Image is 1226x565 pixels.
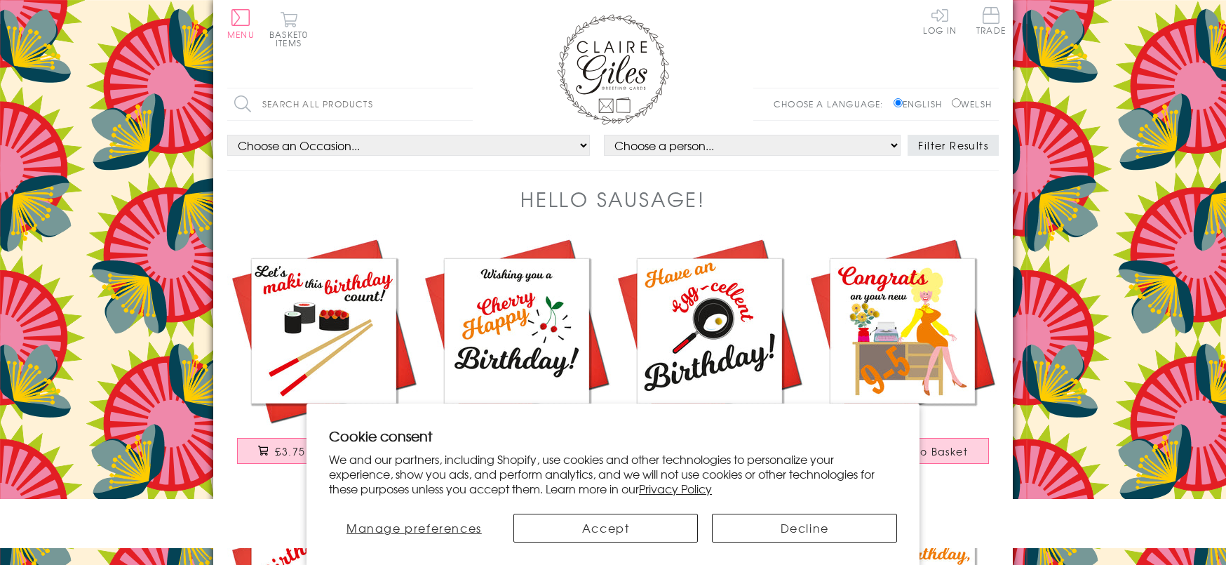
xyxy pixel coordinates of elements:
span: Menu [227,28,255,41]
a: Trade [976,7,1006,37]
h2: Cookie consent [329,426,897,446]
a: Birthday Card, Have an Egg-cellent Day, Embellished with colourful pompoms £3.75 Add to Basket [613,234,806,478]
p: We and our partners, including Shopify, use cookies and other technologies to personalize your ex... [329,452,897,496]
button: Decline [712,514,897,543]
span: 0 items [276,28,308,49]
a: Birthday Card, Cherry Happy Birthday, Embellished with colourful pompoms £3.75 Add to Basket [420,234,613,478]
button: Manage preferences [329,514,499,543]
button: Filter Results [908,135,999,156]
label: Welsh [952,98,992,110]
label: English [894,98,949,110]
img: Claire Giles Greetings Cards [557,14,669,125]
p: Choose a language: [774,98,891,110]
img: New Job Congratulations Card, 9-5 Dolly, Embellished with colourful pompoms [806,234,999,427]
span: Manage preferences [346,519,482,536]
span: £3.75 Add to Basket [275,444,389,458]
a: Birthday Card, Maki This Birthday Count, Sushi Embellished with colourful pompoms £3.75 Add to Ba... [227,234,420,478]
input: Search [459,88,473,120]
input: English [894,98,903,107]
a: New Job Congratulations Card, 9-5 Dolly, Embellished with colourful pompoms £3.75 Add to Basket [806,234,999,478]
img: Birthday Card, Have an Egg-cellent Day, Embellished with colourful pompoms [613,234,806,427]
button: Accept [513,514,699,543]
input: Search all products [227,88,473,120]
a: Privacy Policy [639,480,712,497]
img: Birthday Card, Cherry Happy Birthday, Embellished with colourful pompoms [420,234,613,427]
h1: Hello Sausage! [520,185,706,213]
button: Basket0 items [269,11,308,47]
select: option option [227,135,590,156]
button: Menu [227,9,255,39]
span: Trade [976,7,1006,34]
button: £3.75 Add to Basket [237,438,411,464]
a: Log In [923,7,957,34]
input: Welsh [952,98,961,107]
img: Birthday Card, Maki This Birthday Count, Sushi Embellished with colourful pompoms [227,234,420,427]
